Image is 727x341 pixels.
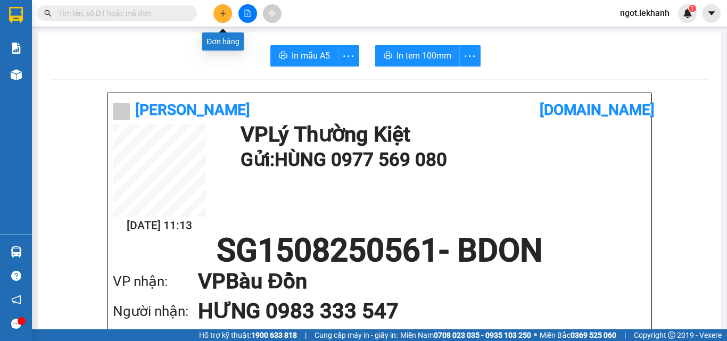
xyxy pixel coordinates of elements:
h1: HƯNG 0983 333 547 [198,296,625,326]
strong: 1900 633 818 [251,331,297,339]
button: more [338,45,359,66]
div: Người nhận: [113,301,198,322]
span: search [44,10,52,17]
h2: [DATE] 11:13 [113,217,206,235]
span: In tem 100mm [396,49,451,62]
span: message [11,319,21,329]
b: [DOMAIN_NAME] [540,101,655,119]
div: VP nhận: [113,271,198,293]
span: Miền Bắc [540,329,616,341]
span: printer [384,51,392,61]
span: 1 [690,5,694,12]
h1: SG1508250561 - BDON [113,235,646,267]
span: Miền Nam [400,329,531,341]
img: warehouse-icon [11,246,22,257]
strong: 0708 023 035 - 0935 103 250 [434,331,531,339]
img: solution-icon [11,43,22,54]
span: | [305,329,307,341]
button: aim [263,4,282,23]
span: question-circle [11,271,21,281]
span: printer [279,51,287,61]
img: warehouse-icon [11,69,22,80]
img: icon-new-feature [683,9,692,18]
span: ⚪️ [534,333,537,337]
span: Hỗ trợ kỹ thuật: [199,329,297,341]
button: plus [213,4,232,23]
span: aim [268,10,276,17]
h1: Gửi: HÙNG 0977 569 080 [241,145,641,174]
img: logo-vxr [9,7,23,23]
b: [PERSON_NAME] [135,101,250,119]
span: more [460,49,480,63]
span: ngot.lekhanh [612,6,678,20]
span: In mẫu A5 [292,49,330,62]
button: more [459,45,481,66]
span: | [624,329,626,341]
span: more [338,49,359,63]
span: Cung cấp máy in - giấy in: [315,329,398,341]
h1: VP Lý Thường Kiệt [241,124,641,145]
input: Tìm tên, số ĐT hoặc mã đơn [59,7,184,19]
sup: 1 [689,5,696,12]
button: printerIn mẫu A5 [270,45,338,66]
span: notification [11,295,21,305]
h1: VP Bàu Đồn [198,267,625,296]
span: caret-down [707,9,716,18]
button: caret-down [702,4,721,23]
span: copyright [668,331,675,339]
strong: 0369 525 060 [571,331,616,339]
button: printerIn tem 100mm [375,45,460,66]
span: plus [219,10,227,17]
span: file-add [244,10,251,17]
button: file-add [238,4,257,23]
